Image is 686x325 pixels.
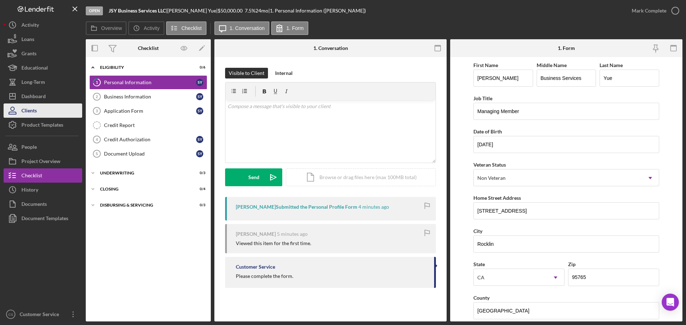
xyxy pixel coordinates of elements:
[86,21,126,35] button: Overview
[236,204,357,210] div: [PERSON_NAME] Submitted the Personal Profile Form
[109,7,166,14] b: JSY Business Services LLC
[100,203,188,207] div: Disbursing & Servicing
[275,68,293,78] div: Internal
[568,261,576,267] label: Zip
[473,128,502,134] label: Date of Birth
[4,32,82,46] button: Loans
[4,168,82,183] button: Checklist
[128,21,164,35] button: Activity
[4,140,82,154] a: People
[21,61,48,77] div: Educational
[4,211,82,225] button: Document Templates
[89,104,207,118] a: 3Application FormSY
[21,32,34,48] div: Loans
[4,103,82,118] a: Clients
[625,4,682,18] button: Mark Complete
[193,187,205,191] div: 0 / 4
[196,150,203,157] div: S Y
[166,21,207,35] button: Checklist
[21,140,37,156] div: People
[4,18,82,32] button: Activity
[21,211,68,227] div: Document Templates
[21,183,38,199] div: History
[477,175,506,181] div: Non Veteran
[109,8,167,14] div: |
[21,75,45,91] div: Long-Term
[4,307,82,321] button: CSCustomer Service
[104,108,196,114] div: Application Form
[193,65,205,70] div: 0 / 6
[196,93,203,100] div: S Y
[272,68,296,78] button: Internal
[89,75,207,90] a: 1Personal InformationSY
[21,18,39,34] div: Activity
[236,240,311,246] div: Viewed this item for the first time.
[104,137,196,142] div: Credit Authorization
[96,152,98,156] tspan: 5
[225,168,282,186] button: Send
[4,118,82,132] button: Product Templates
[21,197,47,213] div: Documents
[4,183,82,197] button: History
[193,203,205,207] div: 0 / 3
[96,80,98,85] tspan: 1
[230,25,265,31] label: 1. Conversation
[473,62,498,68] label: First Name
[96,109,98,113] tspan: 3
[473,295,489,301] label: County
[8,313,13,316] text: CS
[268,8,366,14] div: | 1. Personal Information ([PERSON_NAME])
[358,204,389,210] time: 2025-08-19 19:46
[104,122,207,128] div: Credit Report
[89,147,207,161] a: 5Document UploadSY
[558,45,575,51] div: 1. Form
[4,46,82,61] a: Grants
[4,61,82,75] button: Educational
[537,62,567,68] label: Middle Name
[21,118,63,134] div: Product Templates
[473,195,521,201] label: Home Street Address
[236,264,275,270] div: Customer Service
[245,8,255,14] div: 7.5 %
[144,25,159,31] label: Activity
[4,75,82,89] a: Long-Term
[89,90,207,104] a: 2Business InformationSY
[248,168,259,186] div: Send
[96,137,98,142] tspan: 4
[225,68,268,78] button: Visible to Client
[287,25,304,31] label: 1. Form
[236,273,293,279] div: Please complete the form.
[632,4,666,18] div: Mark Complete
[21,168,42,184] div: Checklist
[193,171,205,175] div: 0 / 3
[21,89,46,105] div: Dashboard
[4,154,82,168] a: Project Overview
[104,80,196,85] div: Personal Information
[104,94,196,100] div: Business Information
[196,107,203,115] div: S Y
[100,65,188,70] div: Eligibility
[100,171,188,175] div: Underwriting
[477,275,484,280] div: CA
[21,154,60,170] div: Project Overview
[138,45,159,51] div: Checklist
[229,68,264,78] div: Visible to Client
[18,307,64,323] div: Customer Service
[96,95,98,99] tspan: 2
[21,103,37,120] div: Clients
[100,187,188,191] div: Closing
[196,79,203,86] div: S Y
[196,136,203,143] div: S Y
[4,197,82,211] a: Documents
[271,21,308,35] button: 1. Form
[86,6,103,15] div: Open
[313,45,348,51] div: 1. Conversation
[89,118,207,132] a: Credit Report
